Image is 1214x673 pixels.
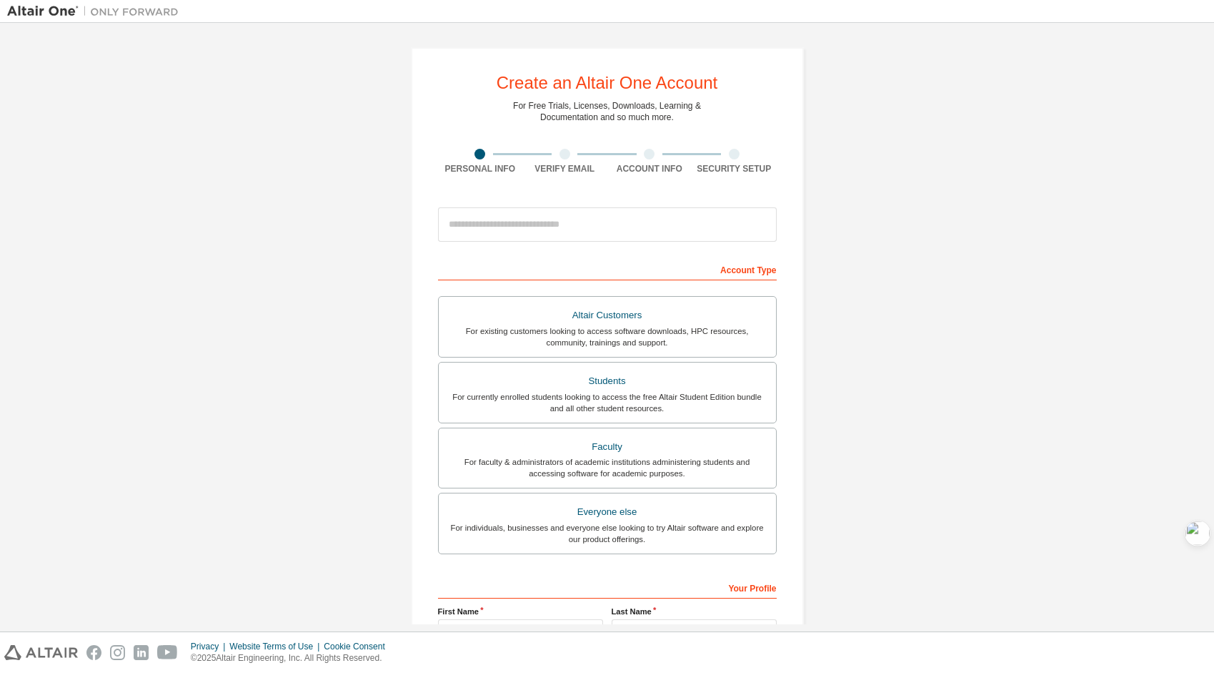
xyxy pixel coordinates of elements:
[438,163,523,175] div: Personal Info
[4,645,78,660] img: altair_logo.svg
[447,305,767,325] div: Altair Customers
[447,325,767,348] div: For existing customers looking to access software downloads, HPC resources, community, trainings ...
[497,74,718,92] div: Create an Altair One Account
[110,645,125,660] img: instagram.svg
[692,163,777,175] div: Security Setup
[86,645,101,660] img: facebook.svg
[134,645,149,660] img: linkedin.svg
[447,391,767,414] div: For currently enrolled students looking to access the free Altair Student Edition bundle and all ...
[191,641,229,652] div: Privacy
[612,606,777,617] label: Last Name
[229,641,324,652] div: Website Terms of Use
[513,100,701,123] div: For Free Trials, Licenses, Downloads, Learning & Documentation and so much more.
[447,437,767,457] div: Faculty
[438,606,603,617] label: First Name
[438,257,777,280] div: Account Type
[447,456,767,479] div: For faculty & administrators of academic institutions administering students and accessing softwa...
[447,371,767,391] div: Students
[157,645,178,660] img: youtube.svg
[438,576,777,599] div: Your Profile
[522,163,607,175] div: Verify Email
[191,652,394,664] p: © 2025 Altair Engineering, Inc. All Rights Reserved.
[324,641,393,652] div: Cookie Consent
[447,502,767,522] div: Everyone else
[7,4,186,19] img: Altair One
[607,163,692,175] div: Account Info
[447,522,767,545] div: For individuals, businesses and everyone else looking to try Altair software and explore our prod...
